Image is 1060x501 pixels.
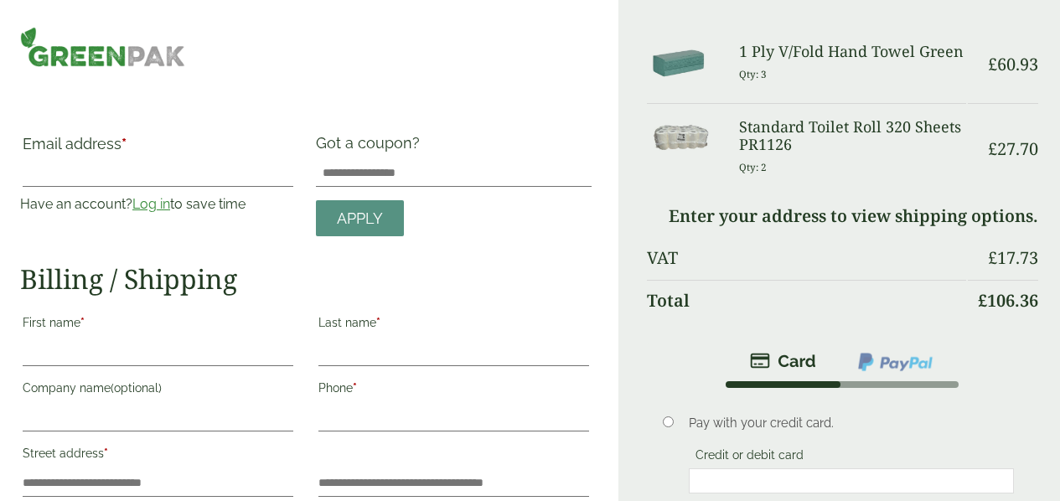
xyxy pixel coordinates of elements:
[988,246,1038,269] bdi: 17.73
[856,351,934,373] img: ppcp-gateway.png
[132,196,170,212] a: Log in
[647,280,966,321] th: Total
[23,442,293,470] label: Street address
[376,316,380,329] abbr: required
[337,209,383,228] span: Apply
[353,381,357,395] abbr: required
[739,68,767,80] small: Qty: 3
[23,137,293,160] label: Email address
[988,53,997,75] span: £
[23,376,293,405] label: Company name
[689,414,1015,432] p: Pay with your credit card.
[647,196,1038,236] td: Enter your address to view shipping options.
[23,311,293,339] label: First name
[694,473,1010,488] iframe: Secure payment input frame
[978,289,1038,312] bdi: 106.36
[111,381,162,395] span: (optional)
[80,316,85,329] abbr: required
[988,246,997,269] span: £
[689,448,810,467] label: Credit or debit card
[978,289,987,312] span: £
[20,263,592,295] h2: Billing / Shipping
[739,43,966,61] h3: 1 Ply V/Fold Hand Towel Green
[316,134,427,160] label: Got a coupon?
[647,238,966,278] th: VAT
[122,135,127,152] abbr: required
[988,53,1038,75] bdi: 60.93
[739,161,767,173] small: Qty: 2
[104,447,108,460] abbr: required
[750,351,816,371] img: stripe.png
[316,200,404,236] a: Apply
[988,137,997,160] span: £
[318,311,589,339] label: Last name
[318,376,589,405] label: Phone
[988,137,1038,160] bdi: 27.70
[739,118,966,154] h3: Standard Toilet Roll 320 Sheets PR1126
[20,27,185,67] img: GreenPak Supplies
[20,194,296,214] p: Have an account? to save time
